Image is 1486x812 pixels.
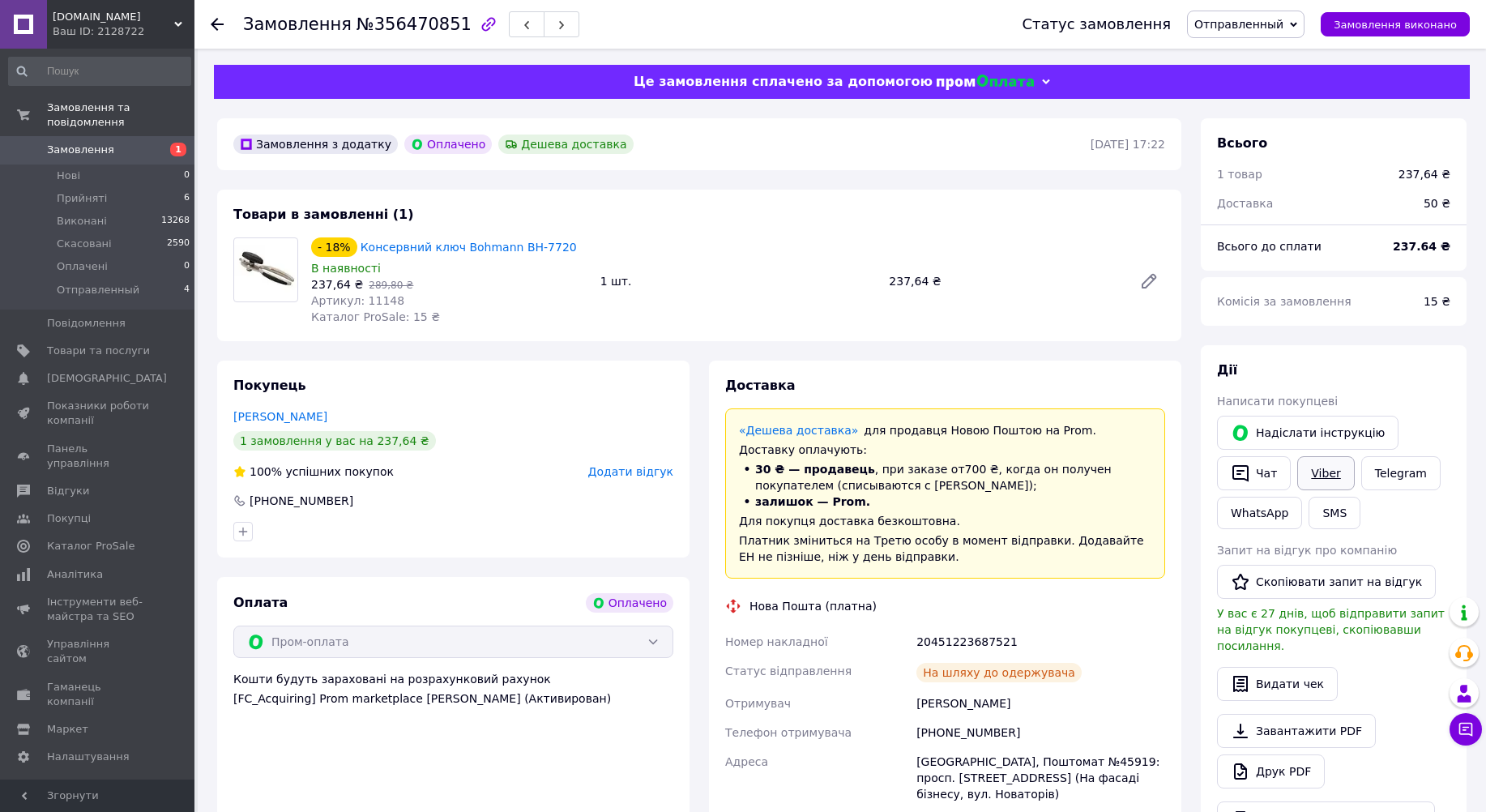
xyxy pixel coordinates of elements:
span: Номер накладної [725,635,828,648]
button: Надіслати інструкцію [1217,416,1398,450]
div: для продавця Новою Поштою на Prom. [739,422,1151,438]
div: Нова Пошта (платна) [745,598,881,614]
span: В наявності [311,262,381,275]
div: Повернутися назад [211,16,224,32]
span: Всього до сплати [1217,240,1322,253]
div: [GEOGRAPHIC_DATA], Поштомат №45919: просп. [STREET_ADDRESS] (На фасаді бізнесу, вул. Новаторів) [913,747,1168,809]
span: Виконані [57,214,107,229]
span: 2590 [167,237,190,251]
span: 4 [184,283,190,297]
a: Завантажити PDF [1217,714,1376,748]
div: Доставку оплачують: [739,442,1151,458]
a: Друк PDF [1217,754,1325,788]
span: Статус відправлення [725,665,852,677]
div: 237,64 ₴ [882,270,1126,293]
div: [PHONE_NUMBER] [248,493,355,509]
span: 13268 [161,214,190,229]
span: Товари та послуги [47,344,150,358]
div: Платник зміниться на Третю особу в момент відправки. Додавайте ЕН не пізніше, ніж у день відправки. [739,532,1151,565]
div: Оплачено [404,135,492,154]
div: 1 шт. [594,270,883,293]
a: Редагувати [1133,265,1165,297]
button: SMS [1309,497,1360,529]
button: Замовлення виконано [1321,12,1470,36]
a: Telegram [1361,456,1441,490]
span: 0 [184,169,190,183]
a: «Дешева доставка» [739,424,858,437]
span: Отправленный [1194,18,1283,31]
span: Каталог ProSale: 15 ₴ [311,310,440,323]
button: Чат з покупцем [1450,713,1482,746]
div: Оплачено [586,593,673,613]
span: 15 ₴ [1424,295,1450,308]
span: Покупці [47,511,91,526]
img: Консервний ключ Bohmann BH-7720 [234,245,297,295]
div: Статус замовлення [1023,16,1172,32]
span: Запит на відгук про компанію [1217,544,1397,557]
img: evopay logo [937,75,1034,90]
span: Повідомлення [47,316,126,331]
span: Гаманець компанії [47,680,150,709]
span: У вас є 27 днів, щоб відправити запит на відгук покупцеві, скопіювавши посилання. [1217,607,1445,652]
span: Всього [1217,135,1267,151]
span: Управління сайтом [47,637,150,666]
div: - 18% [311,237,357,257]
span: Прийняті [57,191,107,206]
span: 237,64 ₴ [311,278,363,291]
span: Товари в замовленні (1) [233,207,414,222]
div: 1 замовлення у вас на 237,64 ₴ [233,431,436,451]
span: Панель управління [47,442,150,471]
span: Замовлення та повідомлення [47,100,194,130]
span: Покупець [233,378,306,393]
b: 237.64 ₴ [1393,240,1450,253]
div: Ваш ID: 2128722 [53,24,194,39]
span: Аналітика [47,567,103,582]
span: Отримувач [725,697,791,710]
div: 237,64 ₴ [1398,166,1450,182]
span: [DEMOGRAPHIC_DATA] [47,371,167,386]
span: 100% [250,465,282,478]
div: На шляху до одержувача [916,663,1082,682]
span: Інструменти веб-майстра та SEO [47,595,150,624]
span: Адреса [725,755,768,768]
span: Додати відгук [588,465,673,478]
span: 289,80 ₴ [369,280,413,291]
span: Налаштування [47,750,130,764]
div: Дешева доставка [498,135,633,154]
a: Viber [1297,456,1354,490]
time: [DATE] 17:22 [1091,138,1165,151]
span: Це замовлення сплачено за допомогою [634,74,933,89]
span: Артикул: 11148 [311,294,404,307]
div: Кошти будуть зараховані на розрахунковий рахунок [233,671,673,707]
span: Написати покупцеві [1217,395,1338,408]
button: Скопіювати запит на відгук [1217,565,1436,599]
span: Замовлення виконано [1334,19,1457,31]
a: WhatsApp [1217,497,1302,529]
span: Комісія за замовлення [1217,295,1351,308]
span: Отправленный [57,283,139,297]
button: Видати чек [1217,667,1338,701]
span: Дії [1217,362,1237,378]
span: Нові [57,169,80,183]
span: Каталог ProSale [47,539,135,553]
span: Замовлення [47,143,114,157]
span: 6 [184,191,190,206]
li: , при заказе от 700 ₴ , когда он получен покупателем (списываются с [PERSON_NAME]); [739,461,1151,494]
div: [FC_Acquiring] Prom marketplace [PERSON_NAME] (Активирован) [233,690,673,707]
div: Для покупця доставка безкоштовна. [739,513,1151,529]
span: Скасовані [57,237,112,251]
span: 30 ₴ — продавець [755,463,875,476]
button: Чат [1217,456,1291,490]
span: Маркет [47,722,88,737]
span: Телефон отримувача [725,726,852,739]
span: 1 [170,143,186,156]
input: Пошук [8,57,191,86]
span: Доставка [1217,197,1273,210]
span: Доставка [725,378,796,393]
span: Оплата [233,595,288,610]
div: успішних покупок [233,464,394,480]
span: Відгуки [47,484,89,498]
span: №356470851 [357,15,472,34]
div: Замовлення з додатку [233,135,398,154]
span: 0 [184,259,190,274]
